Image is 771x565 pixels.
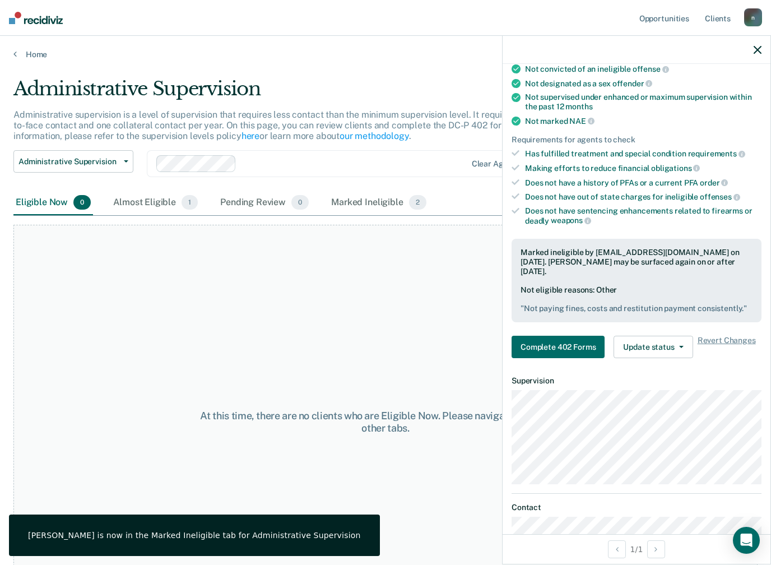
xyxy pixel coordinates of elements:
a: Navigate to form link [512,336,609,358]
div: Not marked [525,116,761,126]
div: Almost Eligible [111,191,200,215]
div: Marked ineligible by [EMAIL_ADDRESS][DOMAIN_NAME] on [DATE]. [PERSON_NAME] may be surfaced again ... [521,248,753,276]
div: [PERSON_NAME] is now in the Marked Ineligible tab for Administrative Supervision [28,530,361,540]
span: offense [633,64,669,73]
a: Home [13,49,758,59]
div: Marked Ineligible [329,191,429,215]
div: Open Intercom Messenger [733,527,760,554]
div: Pending Review [218,191,311,215]
span: 1 [182,195,198,210]
button: Update status [614,336,693,358]
span: requirements [688,149,745,158]
span: Revert Changes [698,336,756,358]
div: Administrative Supervision [13,77,592,109]
div: Does not have sentencing enhancements related to firearms or deadly [525,206,761,225]
span: 0 [291,195,309,210]
div: At this time, there are no clients who are Eligible Now. Please navigate to one of the other tabs. [200,410,572,434]
div: Not convicted of an ineligible [525,64,761,74]
button: Previous Opportunity [608,540,626,558]
div: Does not have out of state charges for ineligible [525,192,761,202]
span: offender [612,79,653,88]
div: Does not have a history of PFAs or a current PFA order [525,178,761,188]
span: offenses [700,192,740,201]
button: Complete 402 Forms [512,336,605,358]
span: Administrative Supervision [18,157,119,166]
img: Recidiviz [9,12,63,24]
div: Not supervised under enhanced or maximum supervision within the past 12 [525,92,761,112]
pre: " Not paying fines, costs and restitution payment consistently. " [521,304,753,313]
span: 2 [409,195,426,210]
span: NAE [569,117,594,126]
div: Making efforts to reduce financial [525,163,761,173]
div: Requirements for agents to check [512,135,761,145]
div: Eligible Now [13,191,93,215]
span: weapons [551,216,591,225]
div: Not eligible reasons: Other [521,285,753,313]
span: 0 [73,195,91,210]
div: Not designated as a sex [525,78,761,89]
span: obligations [651,164,700,173]
div: 1 / 1 [503,534,770,564]
div: Has fulfilled treatment and special condition [525,149,761,159]
p: Administrative supervision is a level of supervision that requires less contact than the minimum ... [13,109,588,141]
dt: Contact [512,503,761,512]
div: Clear agents [472,159,519,169]
div: n [744,8,762,26]
button: Next Opportunity [647,540,665,558]
span: months [565,102,592,111]
a: our methodology [340,131,409,141]
a: here [241,131,259,141]
dt: Supervision [512,376,761,386]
